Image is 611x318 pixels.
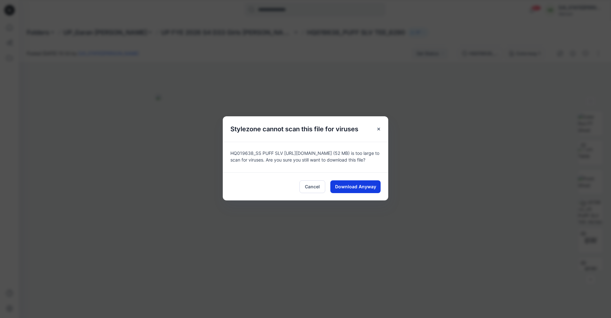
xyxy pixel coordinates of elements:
h5: Stylezone cannot scan this file for viruses [223,116,366,142]
button: Cancel [299,180,325,193]
button: Download Anyway [330,180,381,193]
div: HQ019638_SS PUFF SLV [URL][DOMAIN_NAME] (52 MB) is too large to scan for viruses. Are you sure yo... [223,142,388,172]
span: Cancel [305,183,320,190]
button: Close [373,123,384,135]
span: Download Anyway [335,183,376,190]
